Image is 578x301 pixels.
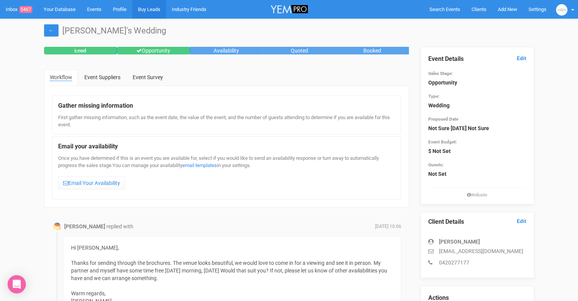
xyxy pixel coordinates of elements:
[428,148,451,154] strong: $ Not Set
[439,239,480,245] strong: [PERSON_NAME]
[517,218,526,225] a: Edit
[428,192,526,198] small: Website
[428,71,453,76] small: Sales Stage:
[428,94,439,99] small: Type:
[127,70,169,85] a: Event Survey
[428,171,447,177] strong: Not Set
[117,47,190,54] div: Opportunity
[428,139,457,145] small: Event Budget:
[517,55,526,62] a: Edit
[472,6,486,12] span: Clients
[8,275,26,293] div: Open Intercom Messenger
[19,6,32,13] span: 5467
[58,102,395,110] legend: Gather missing information
[53,223,61,230] img: Profile Image
[428,102,450,108] strong: Wedding
[58,155,395,193] div: Once you have determined if this is an event you are available for, select if you would like to s...
[556,4,567,16] img: open-uri20240808-2-z9o2v
[182,162,217,168] a: email templates
[336,47,409,54] div: Booked
[428,218,526,226] legend: Client Details
[375,223,401,230] span: [DATE] 10:06
[112,162,251,168] span: You can manage your availability in your settings.
[498,6,517,12] span: Add New
[428,259,526,266] p: 0420277177
[58,177,125,190] a: Email Your Availability
[64,223,105,229] strong: [PERSON_NAME]
[44,70,78,86] a: Workflow
[428,55,526,64] legend: Event Details
[428,247,526,255] p: [EMAIL_ADDRESS][DOMAIN_NAME]
[79,70,126,85] a: Event Suppliers
[106,223,133,229] span: replied with
[58,114,395,128] div: First gather missing information, such as the event date, the value of the event, and the number ...
[44,47,117,54] div: Lead
[428,162,443,167] small: Guests:
[44,26,534,35] h1: [PERSON_NAME]'s Wedding
[58,142,395,151] legend: Email your availability
[428,116,458,122] small: Proposed Date
[429,6,460,12] span: Search Events
[44,24,59,37] a: ←
[190,47,263,54] div: Availability
[428,80,457,86] strong: Opportunity
[263,47,336,54] div: Quoted
[428,125,489,131] strong: Not Sure [DATE] Not Sure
